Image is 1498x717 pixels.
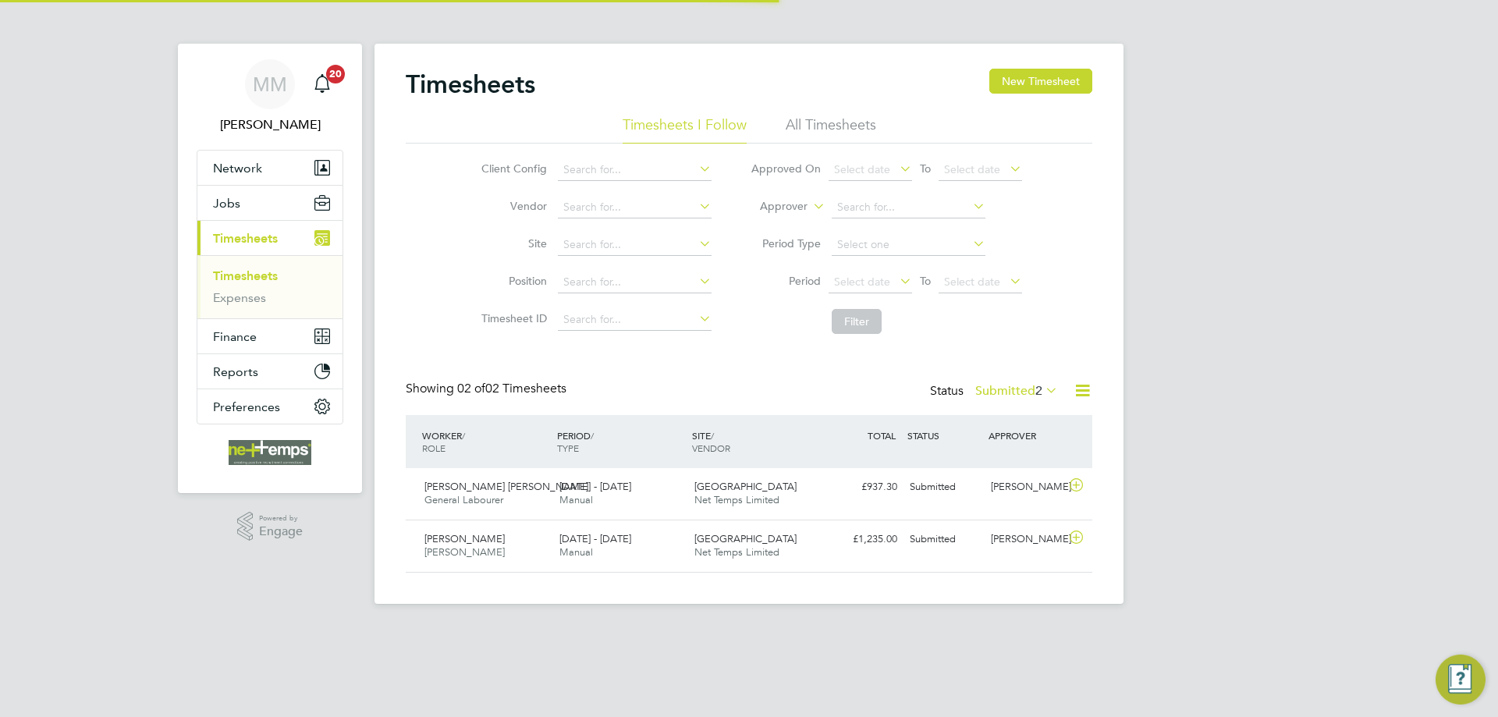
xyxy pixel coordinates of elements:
span: MM [253,74,287,94]
span: / [711,429,714,442]
button: Finance [197,319,343,353]
div: £1,235.00 [822,527,903,552]
span: Select date [834,275,890,289]
span: Engage [259,525,303,538]
label: Vendor [477,199,547,213]
span: Network [213,161,262,176]
div: [PERSON_NAME] [985,474,1066,500]
span: [DATE] - [DATE] [559,532,631,545]
span: Manual [559,545,593,559]
div: Status [930,381,1061,403]
label: Approved On [751,162,821,176]
span: / [462,429,465,442]
input: Search for... [558,272,712,293]
button: Timesheets [197,221,343,255]
span: Mia Mellors [197,115,343,134]
span: 02 of [457,381,485,396]
label: Site [477,236,547,250]
span: General Labourer [424,493,503,506]
div: APPROVER [985,421,1066,449]
span: Net Temps Limited [694,545,779,559]
span: Timesheets [213,231,278,246]
label: Client Config [477,162,547,176]
label: Period Type [751,236,821,250]
button: New Timesheet [989,69,1092,94]
button: Engage Resource Center [1436,655,1486,705]
li: Timesheets I Follow [623,115,747,144]
span: To [915,158,935,179]
div: STATUS [903,421,985,449]
img: net-temps-logo-retina.png [229,440,311,465]
a: Powered byEngage [237,512,304,541]
button: Reports [197,354,343,389]
span: VENDOR [692,442,730,454]
span: / [591,429,594,442]
a: Go to home page [197,440,343,465]
input: Search for... [558,159,712,181]
div: Submitted [903,474,985,500]
button: Preferences [197,389,343,424]
div: Submitted [903,527,985,552]
li: All Timesheets [786,115,876,144]
label: Timesheet ID [477,311,547,325]
button: Network [197,151,343,185]
a: MM[PERSON_NAME] [197,59,343,134]
div: [PERSON_NAME] [985,527,1066,552]
span: [PERSON_NAME] [424,532,505,545]
label: Submitted [975,383,1058,399]
span: 02 Timesheets [457,381,566,396]
div: PERIOD [553,421,688,462]
span: Select date [944,162,1000,176]
input: Search for... [558,309,712,331]
span: ROLE [422,442,445,454]
span: Select date [834,162,890,176]
span: Powered by [259,512,303,525]
span: Reports [213,364,258,379]
span: TOTAL [868,429,896,442]
span: To [915,271,935,291]
span: [GEOGRAPHIC_DATA] [694,532,797,545]
div: SITE [688,421,823,462]
span: [PERSON_NAME] [424,545,505,559]
div: Showing [406,381,570,397]
div: WORKER [418,421,553,462]
label: Position [477,274,547,288]
span: Finance [213,329,257,344]
span: [DATE] - [DATE] [559,480,631,493]
span: TYPE [557,442,579,454]
input: Select one [832,234,985,256]
label: Approver [737,199,808,215]
input: Search for... [832,197,985,218]
input: Search for... [558,234,712,256]
span: Net Temps Limited [694,493,779,506]
input: Search for... [558,197,712,218]
label: Period [751,274,821,288]
nav: Main navigation [178,44,362,493]
div: £937.30 [822,474,903,500]
span: Select date [944,275,1000,289]
span: Jobs [213,196,240,211]
a: 20 [307,59,338,109]
button: Filter [832,309,882,334]
span: [GEOGRAPHIC_DATA] [694,480,797,493]
div: Timesheets [197,255,343,318]
span: Manual [559,493,593,506]
a: Expenses [213,290,266,305]
span: [PERSON_NAME] [PERSON_NAME] [424,480,588,493]
span: 20 [326,65,345,83]
span: 2 [1035,383,1042,399]
button: Jobs [197,186,343,220]
h2: Timesheets [406,69,535,100]
span: Preferences [213,399,280,414]
a: Timesheets [213,268,278,283]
